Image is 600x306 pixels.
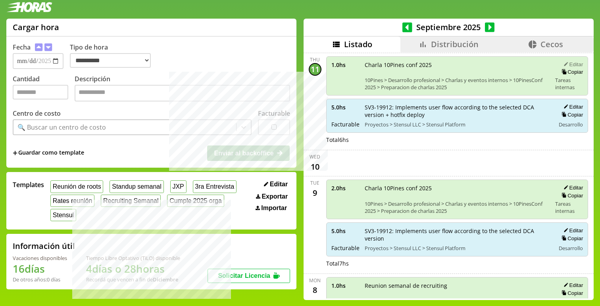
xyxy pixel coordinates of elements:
button: Copiar [559,111,583,118]
span: Templates [13,180,44,189]
button: Editar [561,103,583,110]
span: Reunion semanal de recruiting [365,282,542,289]
span: 10Pines > Desarrollo profesional > Charlas y eventos internos > 10PinesConf 2025 > Preparacion de... [365,200,550,214]
label: Tipo de hora [70,43,157,69]
div: Thu [310,56,320,63]
span: Charla 10Pines conf 2025 [365,61,550,69]
span: Editar [270,181,288,188]
span: 5.0 hs [331,103,359,111]
button: JXP [170,180,187,193]
span: 1.0 hs [331,282,359,289]
button: Copiar [559,235,583,242]
img: logotipo [6,2,52,12]
span: Importar [261,205,287,212]
div: Vacaciones disponibles [13,254,67,262]
span: Proyectos > Stensul LLC > Stensul Platform [365,245,550,252]
button: Editar [561,61,583,68]
button: Copiar [559,192,583,199]
span: Desarrollo [559,121,583,128]
span: Tareas internas [547,297,583,304]
span: + [13,149,17,157]
span: 5.0 hs [331,227,359,235]
span: Solicitar Licencia [218,272,270,279]
div: Total 6 hs [326,136,588,143]
span: +Guardar como template [13,149,84,157]
span: SV3-19912: Implements user flow according to the selected DCA version + hotfix deploy [365,103,550,119]
div: scrollable content [304,52,594,299]
div: 8 [309,284,321,296]
div: 10 [309,160,321,173]
span: Listado [344,39,372,50]
label: Centro de costo [13,109,61,118]
button: Stensul [50,209,76,221]
div: 9 [309,186,321,199]
h1: 4 días o 28 horas [86,262,180,276]
span: SV3-19912: Implements user flow according to the selected DCA version [365,227,550,242]
label: Fecha [13,43,31,52]
textarea: To enrich screen reader interactions, please activate Accessibility in Grammarly extension settings [75,85,290,101]
div: Tue [310,180,319,186]
b: Diciembre [153,276,178,283]
button: Exportar [254,193,290,201]
select: Tipo de hora [70,53,151,68]
span: Facturable [331,120,359,128]
div: 11 [309,63,321,76]
span: Distribución [431,39,479,50]
button: Cumple 2025 orga [167,195,224,207]
span: Septiembre 2025 [412,22,485,33]
button: Editar [561,227,583,234]
div: Total 7 hs [326,260,588,267]
div: De otros años: 0 días [13,276,67,283]
span: 2.0 hs [331,184,359,192]
div: Tiempo Libre Optativo (TiLO) disponible [86,254,180,262]
span: Tareas internas [555,200,583,214]
span: Proyectos > Stensul LLC > Stensul Platform [365,121,550,128]
span: Desarrollo [559,245,583,252]
button: Copiar [559,290,583,296]
button: Rates reunión [50,195,94,207]
span: 1.0 hs [331,61,359,69]
div: Recordá que vencen a fin de [86,276,180,283]
span: Facturable [331,244,359,252]
div: 🔍 Buscar un centro de costo [17,123,106,132]
input: Cantidad [13,85,68,99]
button: Reunión de roots [50,180,103,193]
span: Tareas internas [555,76,583,91]
button: Copiar [559,69,583,75]
h2: Información útil [13,241,75,251]
span: 10Pines > Areas internas > Recruiting [365,297,542,304]
span: Charla 10Pines conf 2025 [365,184,550,192]
h1: Cargar hora [13,22,59,33]
span: 10Pines > Desarrollo profesional > Charlas y eventos internos > 10PinesConf 2025 > Preparacion de... [365,76,550,91]
button: Editar [561,282,583,289]
label: Descripción [75,75,290,103]
button: Solicitar Licencia [208,269,290,283]
label: Facturable [258,109,290,118]
div: Wed [310,153,320,160]
button: 3ra Entrevista [193,180,237,193]
h1: 16 días [13,262,67,276]
button: Standup semanal [110,180,163,193]
span: Cecos [540,39,563,50]
span: Exportar [262,193,288,200]
button: Editar [262,180,290,188]
button: Recruiting Semanal [101,195,161,207]
button: Editar [561,184,583,191]
label: Cantidad [13,75,75,103]
div: Mon [309,277,321,284]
